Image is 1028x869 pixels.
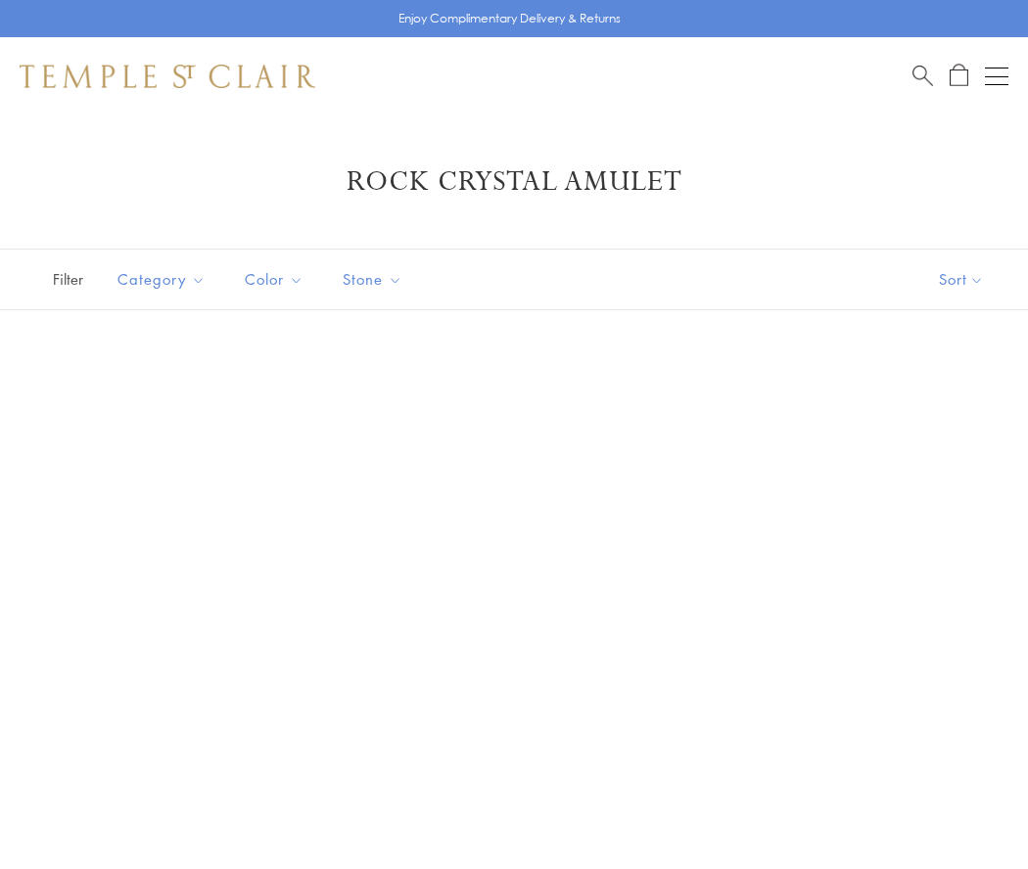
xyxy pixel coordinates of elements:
[950,64,968,88] a: Open Shopping Bag
[912,64,933,88] a: Search
[235,267,318,292] span: Color
[398,9,621,28] p: Enjoy Complimentary Delivery & Returns
[328,257,417,301] button: Stone
[333,267,417,292] span: Stone
[20,65,315,88] img: Temple St. Clair
[49,164,979,200] h1: Rock Crystal Amulet
[985,65,1008,88] button: Open navigation
[108,267,220,292] span: Category
[230,257,318,301] button: Color
[103,257,220,301] button: Category
[895,250,1028,309] button: Show sort by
